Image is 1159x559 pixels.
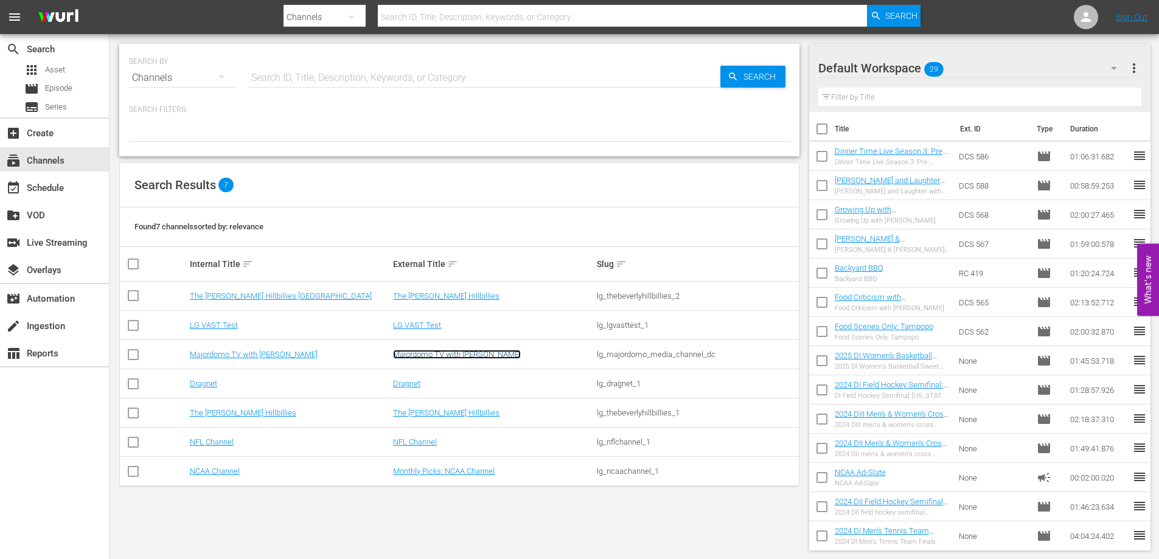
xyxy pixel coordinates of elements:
[1065,229,1132,259] td: 01:59:00.578
[24,82,39,96] span: Episode
[597,291,797,300] div: lg_thebeverlyhillbillies_2
[835,439,947,457] a: 2024 DII Men's & Women's Cross Country Championship
[835,363,950,370] div: 2025 DI Women's Basketball Sweet Sixteen: Ole Miss vs UCLA
[1132,528,1147,543] span: reorder
[6,291,21,306] span: Automation
[393,437,437,446] a: NFL Channel
[393,257,593,271] div: External Title
[1037,353,1051,368] span: Episode
[954,288,1032,317] td: DCS 565
[1037,207,1051,222] span: Episode
[24,63,39,77] span: Asset
[835,526,934,544] a: 2024 DI Men's Tennis Team Finals
[190,408,296,417] a: The [PERSON_NAME] Hillbillies
[7,10,22,24] span: menu
[954,346,1032,375] td: None
[835,147,947,165] a: Dinner Time Live Season 3: Pre-Opening Diaries
[1065,259,1132,288] td: 01:20:24.724
[6,181,21,195] span: Schedule
[954,171,1032,200] td: DCS 588
[835,538,950,546] div: 2024 DI Men's Tennis Team Finals
[835,392,950,400] div: DI Field Hockey Semifinal: [US_STATE] vs. Northwestern
[1065,375,1132,404] td: 01:28:57.926
[134,178,216,192] span: Search Results
[190,321,238,330] a: LG VAST Test
[1065,521,1132,550] td: 04:04:24.402
[867,5,921,27] button: Search
[134,222,263,231] span: Found 7 channels sorted by: relevance
[597,408,797,417] div: lg_thebeverlyhillbillies_1
[954,142,1032,171] td: DCS 586
[24,100,39,114] span: Series
[1037,324,1051,339] span: Episode
[1065,463,1132,492] td: 00:02:00.020
[597,350,797,359] div: lg_majordomo_media_channel_dc
[720,66,785,88] button: Search
[954,375,1032,404] td: None
[597,321,797,330] div: lg_lgvasttest_1
[45,82,72,94] span: Episode
[1132,265,1147,280] span: reorder
[1132,440,1147,455] span: reorder
[1065,404,1132,434] td: 02:18:37.310
[45,101,67,113] span: Series
[45,64,65,76] span: Asset
[1037,149,1051,164] span: Episode
[129,105,790,115] p: Search Filters:
[1132,294,1147,309] span: reorder
[393,408,499,417] a: The [PERSON_NAME] Hillbillies
[1065,317,1132,346] td: 02:00:32.870
[835,217,950,224] div: Growing Up with [PERSON_NAME]
[835,263,883,273] a: Backyard BBQ
[597,467,797,476] div: lg_ncaachannel_1
[835,497,948,515] a: 2024 DII Field Hockey Semifinal: Kutztown vs. Shippensburg
[835,409,948,428] a: 2024 DIII Men's & Women's Cross Country Championship
[1065,200,1132,229] td: 02:00:27.465
[190,467,240,476] a: NCAA Channel
[1132,236,1147,251] span: reorder
[954,521,1032,550] td: None
[6,42,21,57] span: Search
[835,176,945,194] a: [PERSON_NAME] and Laughter with [PERSON_NAME]
[190,379,217,388] a: Dragnet
[954,229,1032,259] td: DCS 567
[1065,346,1132,375] td: 01:45:53.718
[835,112,953,146] th: Title
[885,5,917,27] span: Search
[1037,237,1051,251] span: Episode
[1065,142,1132,171] td: 01:06:31.682
[6,346,21,361] span: Reports
[1132,411,1147,426] span: reorder
[6,208,21,223] span: VOD
[835,509,950,516] div: 2024 DII field hockey semifinal: Kutztown vs. Shippensburg full replay
[129,61,236,95] div: Channels
[6,126,21,141] span: Create
[835,450,950,458] div: 2024 DII men's & women's cross country championship: full replay
[1037,441,1051,456] span: Episode
[953,112,1030,146] th: Ext. ID
[29,3,88,32] img: ans4CAIJ8jUAAAAAAAAAAAAAAAAAAAAAAAAgQb4GAAAAAAAAAAAAAAAAAAAAAAAAJMjXAAAAAAAAAAAAAAAAAAAAAAAAgAT5G...
[597,257,797,271] div: Slug
[1137,243,1159,316] button: Open Feedback Widget
[6,263,21,277] span: Overlays
[1037,266,1051,280] span: Episode
[924,57,944,82] span: 29
[1065,288,1132,317] td: 02:13:52.712
[1037,178,1051,193] span: Episode
[597,437,797,446] div: lg_nflchannel_1
[835,322,933,331] a: Food Scenes Only: Tampopo
[1132,324,1147,338] span: reorder
[835,293,906,311] a: Food Criticism with [PERSON_NAME]
[1132,207,1147,221] span: reorder
[835,351,949,369] a: 2025 DI Women's Basketball Sweet Sixteen: Ole Miss vs UCLA
[835,275,883,283] div: Backyard BBQ
[1132,499,1147,513] span: reorder
[6,153,21,168] span: Channels
[1063,112,1136,146] th: Duration
[1037,295,1051,310] span: Episode
[954,492,1032,521] td: None
[6,319,21,333] span: Ingestion
[6,235,21,250] span: Live Streaming
[393,350,521,359] a: Majordomo TV with [PERSON_NAME]
[447,259,458,269] span: sort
